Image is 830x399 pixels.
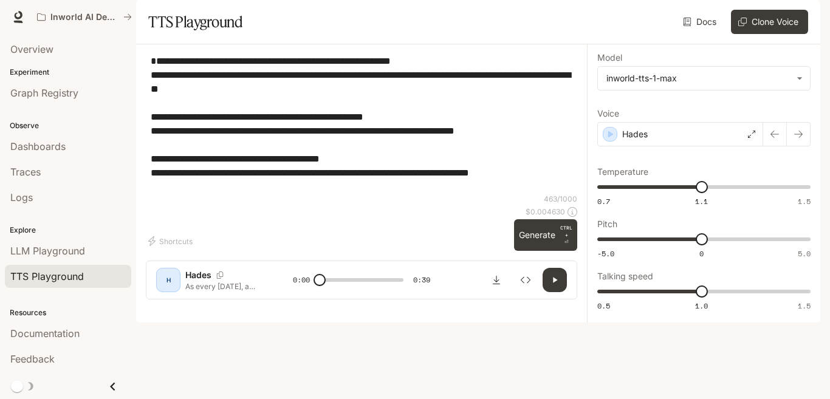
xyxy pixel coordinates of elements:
[413,274,430,286] span: 0:39
[597,301,610,311] span: 0.5
[597,109,619,118] p: Voice
[695,301,708,311] span: 1.0
[622,128,648,140] p: Hades
[514,219,577,251] button: GenerateCTRL +⏎
[597,220,617,228] p: Pitch
[293,274,310,286] span: 0:00
[798,248,811,259] span: 5.0
[699,248,704,259] span: 0
[50,12,118,22] p: Inworld AI Demos
[597,168,648,176] p: Temperature
[731,10,808,34] button: Clone Voice
[148,10,242,34] h1: TTS Playground
[484,268,509,292] button: Download audio
[598,67,810,90] div: inworld-tts-1-max
[798,301,811,311] span: 1.5
[159,270,178,290] div: H
[695,196,708,206] span: 1.1
[597,196,610,206] span: 0.7
[32,5,137,29] button: All workspaces
[597,248,614,259] span: -5.0
[606,72,791,84] div: inworld-tts-1-max
[681,10,721,34] a: Docs
[560,224,572,239] p: CTRL +
[597,53,622,62] p: Model
[513,268,538,292] button: Inspect
[211,271,228,279] button: Copy Voice ID
[597,272,653,281] p: Talking speed
[185,281,264,292] p: As every [DATE], a carved wooden box arrives from [GEOGRAPHIC_DATA] to [GEOGRAPHIC_DATA]. The loc...
[185,269,211,281] p: Hades
[146,231,197,251] button: Shortcuts
[798,196,811,206] span: 1.5
[560,224,572,246] p: ⏎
